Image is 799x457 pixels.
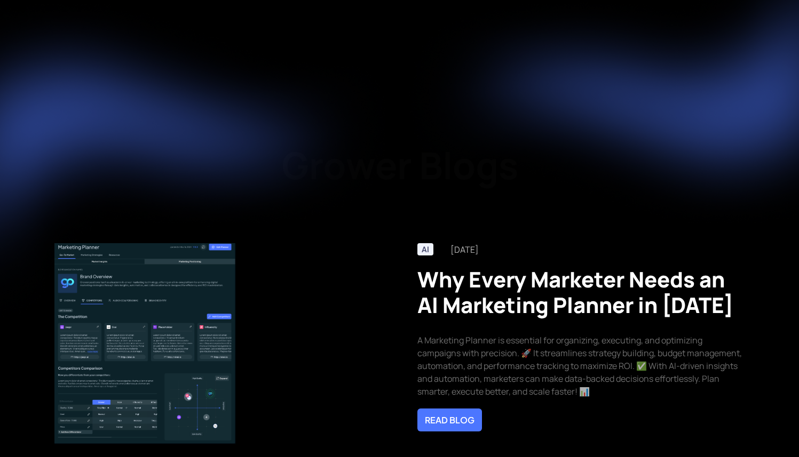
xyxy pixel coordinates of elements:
[422,245,429,254] div: AI
[417,334,745,398] p: A Marketing Planner is essential for organizing, executing, and optimizing campaigns with precisi...
[450,243,479,256] div: [DATE]
[417,408,482,431] a: READ BLOG
[67,143,732,188] h1: Grower Blogs
[417,267,745,318] h2: Why Every Marketer Needs an AI Marketing Planner in [DATE]
[235,204,564,238] p: Explore the latest trends, insights, and strategies in digital marketing on our blog. Dive deep i...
